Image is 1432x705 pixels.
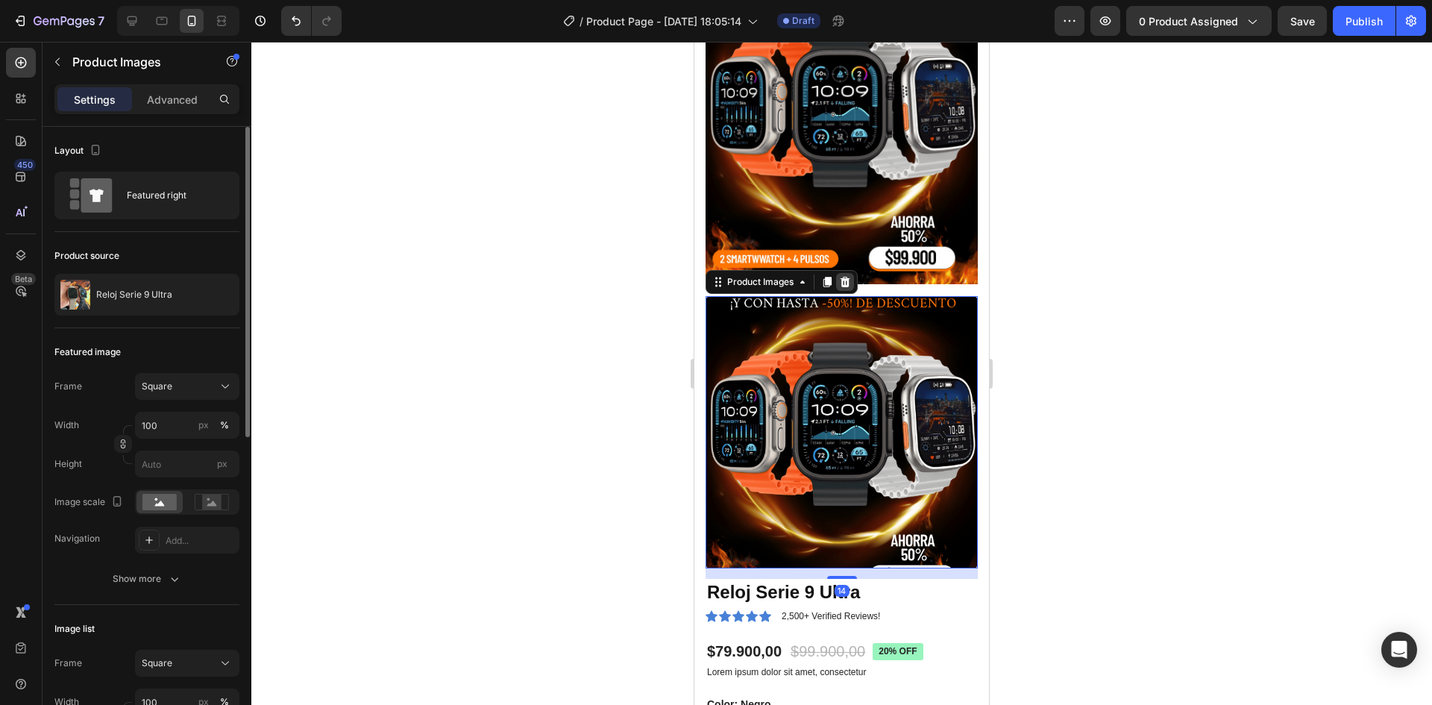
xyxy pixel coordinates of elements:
[1139,13,1238,29] span: 0 product assigned
[147,92,198,107] p: Advanced
[30,234,102,247] div: Product Images
[74,92,116,107] p: Settings
[127,178,218,213] div: Featured right
[54,565,239,592] button: Show more
[220,419,229,432] div: %
[586,13,741,29] span: Product Page - [DATE] 18:05:14
[95,598,172,621] div: $99.900,00
[135,412,239,439] input: px%
[54,419,79,432] label: Width
[98,12,104,30] p: 7
[1333,6,1395,36] button: Publish
[792,14,814,28] span: Draft
[142,380,172,393] span: Square
[216,416,233,434] button: px
[54,141,104,161] div: Layout
[11,598,89,621] div: $79.900,00
[281,6,342,36] div: Undo/Redo
[113,571,182,586] div: Show more
[135,650,239,677] button: Square
[178,601,228,619] pre: 20% off
[13,625,282,637] p: Lorem ipsum dolor sit amet, consectetur
[54,532,100,545] div: Navigation
[166,534,236,548] div: Add...
[96,289,172,300] p: Reloj Serie 9 Ultra
[135,373,239,400] button: Square
[54,457,82,471] label: Height
[87,568,186,581] p: 2,500+ Verified Reviews!
[6,6,111,36] button: 7
[54,249,119,263] div: Product source
[60,280,90,310] img: product feature img
[11,654,78,671] legend: Color: Negro
[142,657,172,670] span: Square
[54,492,126,513] div: Image scale
[1278,6,1327,36] button: Save
[11,273,36,285] div: Beta
[14,159,36,171] div: 450
[135,451,239,477] input: px
[198,419,209,432] div: px
[217,458,227,469] span: px
[1381,632,1417,668] div: Open Intercom Messenger
[1345,13,1383,29] div: Publish
[11,537,283,563] h1: Reloj Serie 9 Ultra
[580,13,583,29] span: /
[54,345,121,359] div: Featured image
[694,42,989,705] iframe: Design area
[1290,15,1315,28] span: Save
[195,416,213,434] button: %
[54,657,82,670] label: Frame
[1126,6,1272,36] button: 0 product assigned
[54,380,82,393] label: Frame
[140,543,155,555] div: 14
[54,622,95,636] div: Image list
[72,53,199,71] p: Product Images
